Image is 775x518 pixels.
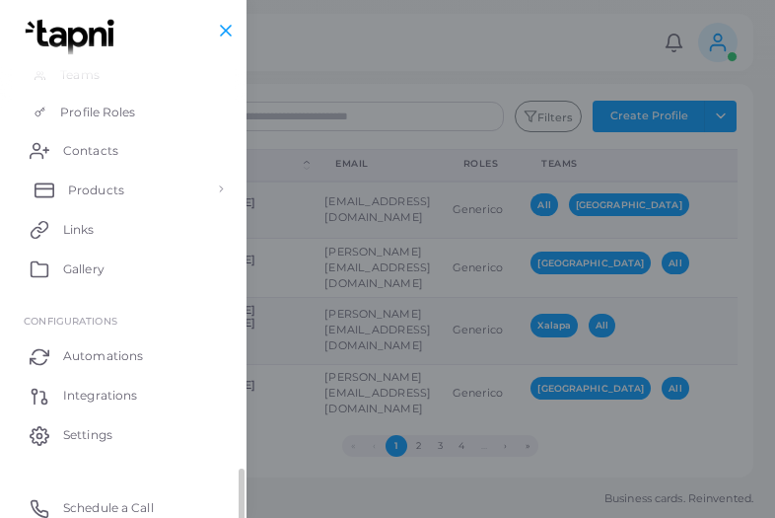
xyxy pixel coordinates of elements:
[63,260,105,278] span: Gallery
[63,347,143,365] span: Automations
[15,170,232,209] a: Products
[68,182,124,199] span: Products
[15,94,232,131] a: Profile Roles
[15,376,232,415] a: Integrations
[18,19,127,55] img: logo
[60,104,135,121] span: Profile Roles
[63,221,95,239] span: Links
[15,336,232,376] a: Automations
[15,249,232,288] a: Gallery
[15,415,232,455] a: Settings
[63,499,154,517] span: Schedule a Call
[63,387,137,405] span: Integrations
[63,426,112,444] span: Settings
[24,315,117,327] span: Configurations
[15,130,232,170] a: Contacts
[15,56,232,94] a: Teams
[60,66,100,84] span: Teams
[63,142,118,160] span: Contacts
[15,209,232,249] a: Links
